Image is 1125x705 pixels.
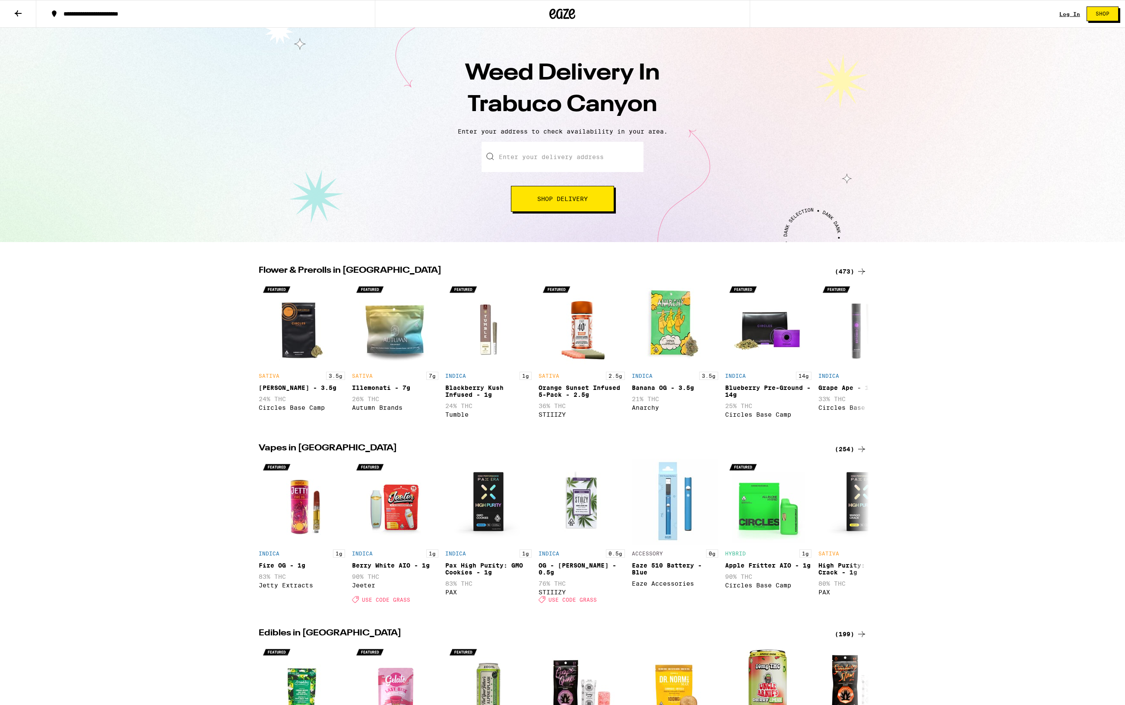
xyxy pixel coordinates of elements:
button: Shop [1087,6,1119,21]
img: Circles Base Camp - Blueberry Pre-Ground - 14g [725,281,811,367]
div: Anarchy [632,404,718,411]
p: SATIVA [818,551,839,556]
p: 24% THC [259,396,345,402]
div: Open page for Banana OG - 3.5g from Anarchy [632,281,718,422]
p: 90% THC [725,573,811,580]
div: STIIIZY [539,411,625,418]
p: HYBRID [725,551,746,556]
div: Illemonati - 7g [352,384,438,391]
img: STIIIZY - Orange Sunset Infused 5-Pack - 2.5g [539,281,625,367]
img: Circles Base Camp - Apple Fritter AIO - 1g [725,459,811,545]
p: INDICA [539,551,559,556]
div: Banana OG - 3.5g [632,384,718,391]
a: (199) [835,629,867,639]
div: Berry White AIO - 1g [352,562,438,569]
div: Open page for High Purity: Mango Crack - 1g from PAX [818,459,905,607]
span: Shop [1096,11,1109,16]
span: USE CODE GRASS [548,597,597,602]
div: Circles Base Camp [259,404,345,411]
p: 90% THC [352,573,438,580]
div: PAX [818,589,905,596]
p: 3.5g [326,372,345,380]
div: Pax High Purity: GMO Cookies - 1g [445,562,532,576]
div: Open page for Apple Fritter AIO - 1g from Circles Base Camp [725,459,811,607]
div: Open page for Orange Sunset Infused 5-Pack - 2.5g from STIIIZY [539,281,625,422]
p: 14g [796,372,811,380]
p: INDICA [352,551,373,556]
div: Open page for Berry White AIO - 1g from Jeeter [352,459,438,607]
p: ACCESSORY [632,551,663,556]
div: Circles Base Camp [725,411,811,418]
p: SATIVA [259,373,279,379]
div: Open page for Blueberry Pre-Ground - 14g from Circles Base Camp [725,281,811,422]
h1: Weed Delivery In [412,58,714,121]
div: Open page for OG - King Louis XIII - 0.5g from STIIIZY [539,459,625,607]
a: Shop [1080,6,1125,21]
p: INDICA [259,551,279,556]
div: Blueberry Pre-Ground - 14g [725,384,811,398]
p: INDICA [818,373,839,379]
img: PAX - Pax High Purity: GMO Cookies - 1g [445,459,532,545]
div: Open page for Pax High Purity: GMO Cookies - 1g from PAX [445,459,532,607]
p: 80% THC [818,580,905,587]
div: Apple Fritter AIO - 1g [725,562,811,569]
span: USE CODE GRASS [362,597,410,602]
p: INDICA [445,373,466,379]
a: (254) [835,444,867,454]
p: 21% THC [632,396,718,402]
p: 1g [799,549,811,558]
h2: Flower & Prerolls in [GEOGRAPHIC_DATA] [259,266,824,277]
p: 0.5g [606,549,625,558]
img: Jetty Extracts - Fire OG - 1g [259,459,345,545]
img: Eaze Accessories - Eaze 510 Battery - Blue [632,459,718,545]
div: Open page for Grape Ape - 1g from Circles Base Camp [818,281,905,422]
div: High Purity: Mango Crack - 1g [818,562,905,576]
img: Circles Base Camp - Grape Ape - 1g [818,281,905,367]
p: 2.5g [606,372,625,380]
p: 76% THC [539,580,625,587]
p: 83% THC [445,580,532,587]
div: PAX [445,589,532,596]
img: PAX - High Purity: Mango Crack - 1g [818,459,905,545]
p: 26% THC [352,396,438,402]
img: Jeeter - Berry White AIO - 1g [352,459,438,545]
div: Open page for Fire OG - 1g from Jetty Extracts [259,459,345,607]
p: 0g [706,549,718,558]
div: Fire OG - 1g [259,562,345,569]
p: INDICA [632,373,653,379]
img: Tumble - Blackberry Kush Infused - 1g [445,281,532,367]
div: STIIIZY [539,589,625,596]
button: Shop Delivery [511,186,614,212]
p: INDICA [445,551,466,556]
p: 25% THC [725,402,811,409]
img: Anarchy - Banana OG - 3.5g [632,281,718,367]
span: Trabuco Canyon [468,94,657,116]
h2: Vapes in [GEOGRAPHIC_DATA] [259,444,824,454]
img: Circles Base Camp - Gush Rush - 3.5g [259,281,345,367]
img: STIIIZY - OG - King Louis XIII - 0.5g [539,459,625,545]
p: 1g [520,372,532,380]
h2: Edibles in [GEOGRAPHIC_DATA] [259,629,824,639]
a: Log In [1059,11,1080,17]
p: 1g [426,549,438,558]
div: Open page for Eaze 510 Battery - Blue from Eaze Accessories [632,459,718,607]
div: Jeeter [352,582,438,589]
div: Circles Base Camp [725,582,811,589]
span: Shop Delivery [537,196,588,202]
div: Jetty Extracts [259,582,345,589]
div: Eaze 510 Battery - Blue [632,562,718,576]
p: 1g [520,549,532,558]
div: [PERSON_NAME] - 3.5g [259,384,345,391]
div: Blackberry Kush Infused - 1g [445,384,532,398]
p: 36% THC [539,402,625,409]
a: (473) [835,266,867,277]
p: 3.5g [699,372,718,380]
div: Open page for Gush Rush - 3.5g from Circles Base Camp [259,281,345,422]
p: 1g [333,549,345,558]
p: SATIVA [539,373,559,379]
p: Enter your address to check availability in your area. [9,128,1116,135]
p: SATIVA [352,373,373,379]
